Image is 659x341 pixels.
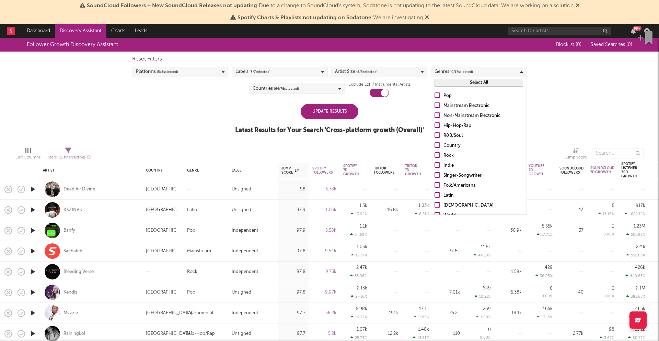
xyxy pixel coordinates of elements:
[374,309,398,317] div: 191k
[312,268,336,276] div: 9.73k
[537,315,553,319] div: 17.15 %
[535,274,553,278] div: 36.95 %
[235,126,424,134] div: Latest Results for Your Search ' Cross-platform growth (Overall) '
[63,310,78,316] a: Mvzzle
[232,227,258,235] div: Independent
[443,181,523,190] div: Folk/Americana
[312,247,336,255] div: 9.54k
[187,268,197,276] div: Rock
[600,335,614,340] div: 3.67 %
[301,104,358,119] div: Update Results
[443,112,523,120] div: Non-Mainstream Electronic
[232,330,251,338] div: Unsigned
[232,247,258,255] div: Independent
[565,145,587,165] div: Jump Score
[157,68,178,76] span: ( 5 / 5 selected)
[576,42,581,47] span: ( 0 )
[15,145,41,165] div: Edit Columns
[609,327,614,332] div: 98
[63,186,95,192] a: Dead Air Divine
[559,288,583,297] div: 40
[592,148,644,158] input: Search...
[357,327,367,332] div: 1.07k
[591,42,632,47] span: Saved Searches
[374,330,398,338] div: 12.2k
[415,212,429,216] div: 6.51 %
[631,28,636,34] button: 99+
[625,212,645,216] div: 1682.12 %
[480,336,491,340] div: 0.00 %
[443,92,523,100] div: Pop
[636,286,645,290] div: 2.1M
[232,288,251,297] div: Unsigned
[350,232,367,237] div: 24.59 %
[625,274,645,278] div: 440.63 %
[418,203,429,208] div: 1.03k
[312,227,336,235] div: 5.58k
[550,286,553,291] div: 0
[636,203,645,208] div: 917k
[443,191,523,200] div: Latin
[443,142,523,150] div: Country
[556,42,581,47] span: Blocklist
[351,315,367,319] div: 19.77 %
[443,201,523,210] div: [DEMOGRAPHIC_DATA]
[232,168,271,173] div: Label
[634,224,645,229] div: 1.23M
[589,42,632,47] button: Saved Searches (0)
[626,232,645,237] div: 501.92 %
[281,227,305,235] div: 97.9
[443,122,523,130] div: Hip-Hop/Rap
[508,27,611,35] input: Search for artists
[63,289,77,296] div: Kendis
[603,295,614,298] div: 0.00 %
[312,206,336,214] div: 10.6k
[374,166,395,175] div: Tiktok Followers
[312,330,336,338] div: 5.2k
[612,203,614,208] div: 5
[281,166,299,175] div: Jump Score
[187,227,195,235] div: Pop
[559,166,583,175] div: Soundcloud Followers
[357,286,367,290] div: 2.13k
[136,68,178,76] div: Platforms
[628,335,645,340] div: 80.77 %
[488,328,491,332] div: 0
[350,274,367,278] div: 33.96 %
[450,68,473,76] span: ( 0 / 17 selected)
[414,315,429,319] div: 9.85 %
[312,166,333,175] div: Spotify Followers
[350,335,367,340] div: 25.74 %
[545,265,553,270] div: 429
[498,268,522,276] div: 1.59k
[629,315,645,319] div: -2.30 %
[612,224,614,229] div: 0
[436,330,460,338] div: 110
[87,3,574,9] span: : Due to a change to SoundCloud's system, Sodatone is not updating to the latest SoundCloud data....
[55,24,106,38] a: Discovery Assistant
[436,247,460,255] div: 37.6k
[481,245,491,249] div: 11.5k
[498,309,522,317] div: 18.1k
[356,68,378,76] span: ( 5 / 5 selected)
[63,228,75,234] a: Banfy
[418,327,429,332] div: 1.48k
[529,164,545,176] div: YouTube 7D Growth
[146,247,180,255] div: [GEOGRAPHIC_DATA]
[475,294,491,299] div: 10.21 %
[598,212,614,216] div: 13.16 %
[63,269,94,275] div: Bleeding Verse
[343,164,359,176] div: Spotify 7D Growth
[146,206,180,214] div: [GEOGRAPHIC_DATA]
[443,152,523,160] div: Rock
[146,227,180,235] div: [GEOGRAPHIC_DATA]
[187,309,213,317] div: Instrumental
[360,224,367,229] div: 1.1k
[335,68,378,76] div: Artist Size
[483,307,491,311] div: 269
[281,330,305,338] div: 97.7
[351,253,367,257] div: 12.37 %
[425,15,429,21] span: Dismiss
[443,132,523,140] div: R&B/Soul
